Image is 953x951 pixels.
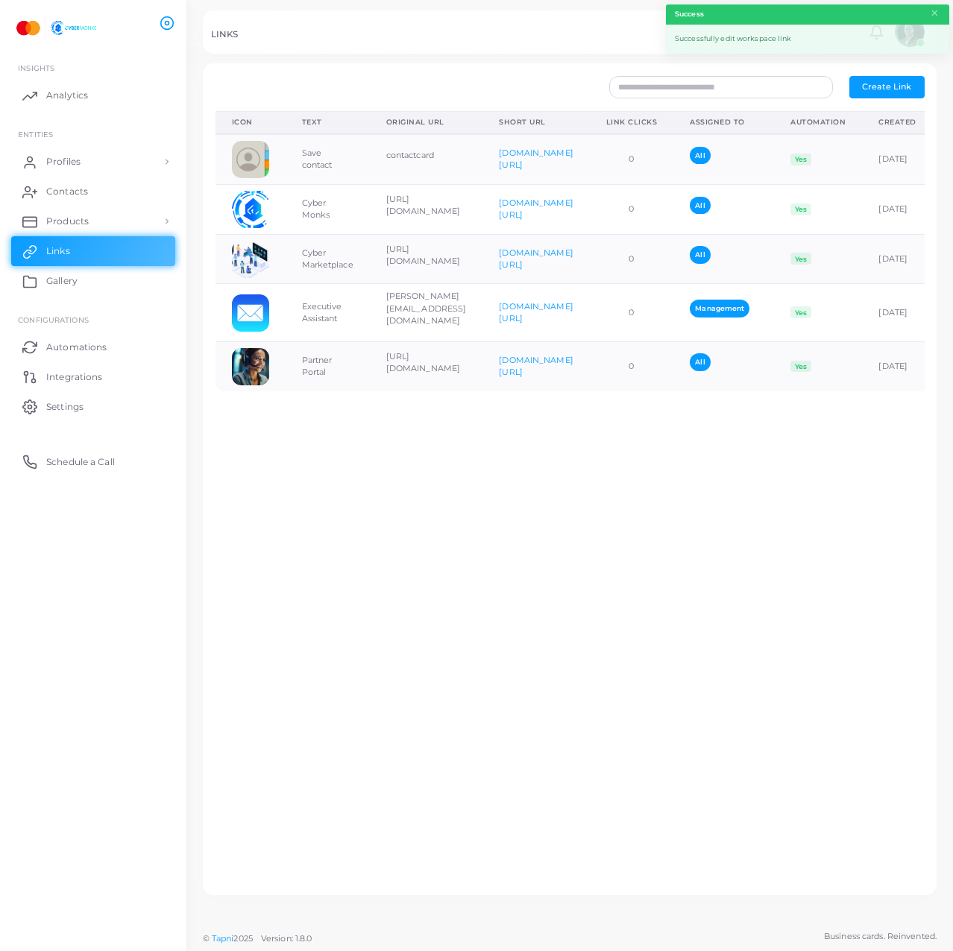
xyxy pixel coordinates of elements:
span: All [690,246,710,263]
div: Link Clicks [606,117,658,127]
div: Successfully edit workspace link [666,25,949,54]
a: Integrations [11,361,175,391]
td: [DATE] [862,341,933,391]
span: Schedule a Call [46,455,115,469]
span: All [690,147,710,164]
a: [DOMAIN_NAME][URL] [499,301,573,323]
p: [URL][DOMAIN_NAME] [386,193,467,218]
a: Contacts [11,177,175,206]
p: [URL][DOMAIN_NAME] [386,243,467,268]
span: Yes [790,306,811,318]
span: All [690,197,710,214]
a: [DOMAIN_NAME][URL] [499,247,573,270]
td: [DATE] [862,284,933,341]
a: [DOMAIN_NAME][URL] [499,198,573,220]
span: Configurations [18,315,89,324]
a: Products [11,206,175,236]
a: Analytics [11,80,175,110]
td: 0 [590,184,674,234]
div: Original URL [386,117,467,127]
span: Yes [790,253,811,265]
span: Create Link [862,81,911,92]
button: Create Link [849,76,925,98]
span: Contacts [46,185,88,198]
td: Save contact [286,134,370,184]
span: Business cards. Reinvented. [824,930,937,943]
span: Management [690,300,749,317]
div: Automation [790,117,846,127]
span: 2025 [233,932,252,945]
a: Schedule a Call [11,446,175,476]
td: Executive Assistant [286,284,370,341]
p: [URL][DOMAIN_NAME] [386,350,467,375]
strong: Success [675,9,704,19]
span: Yes [790,203,811,215]
td: [DATE] [862,184,933,234]
span: Links [46,244,70,258]
span: All [690,353,710,370]
span: Products [46,215,89,228]
img: email.png [232,294,269,332]
span: Analytics [46,89,88,102]
p: contactcard [386,149,467,162]
a: Links [11,236,175,266]
h5: LINKS [211,29,239,40]
p: [PERSON_NAME][EMAIL_ADDRESS][DOMAIN_NAME] [386,290,467,327]
span: Integrations [46,370,102,384]
td: 0 [590,234,674,284]
span: ENTITIES [18,130,53,139]
span: Yes [790,361,811,373]
button: Close [930,5,940,22]
td: Cyber Marketplace [286,234,370,284]
div: Text [302,117,353,127]
span: Yes [790,154,811,165]
img: jdyOsPK1uHt6rhT06XJSakYXS-1756485018190.png [232,348,269,385]
span: Profiles [46,155,81,168]
img: contactcard.png [232,141,269,178]
div: Icon [232,117,269,127]
a: Profiles [11,147,175,177]
div: Short URL [499,117,573,127]
a: [DOMAIN_NAME][URL] [499,148,573,170]
img: logo [13,14,96,42]
td: Cyber Monks [286,184,370,234]
td: 0 [590,341,674,391]
a: Automations [11,332,175,361]
a: Gallery [11,266,175,296]
span: Automations [46,341,107,354]
td: [DATE] [862,234,933,284]
a: Settings [11,391,175,421]
span: © [203,932,312,945]
div: Assigned To [690,117,758,127]
span: Settings [46,400,84,414]
img: xzYqYt0ZJ2mAx4lr1UZTxUACI-1756469393444.png [232,241,269,278]
a: Tapni [212,933,234,944]
td: 0 [590,134,674,184]
td: 0 [590,284,674,341]
span: INSIGHTS [18,63,54,72]
span: Version: 1.8.0 [261,933,312,944]
td: [DATE] [862,134,933,184]
a: [DOMAIN_NAME][URL] [499,355,573,377]
span: Gallery [46,274,78,288]
td: Partner Portal [286,341,370,391]
img: RtiVgdfd9SRRVOufGv7SAfSda7zEprIC-1756469684241.png [232,191,269,228]
div: Created [878,117,916,127]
